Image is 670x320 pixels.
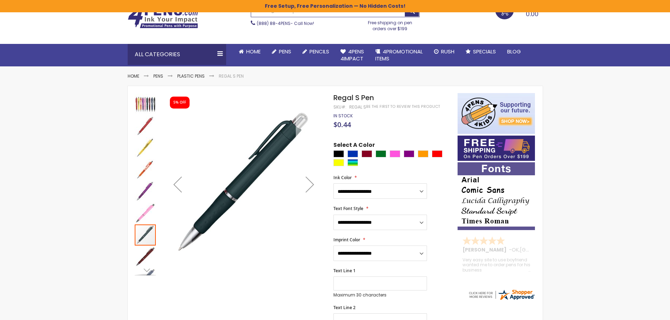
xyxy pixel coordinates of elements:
a: Specials [460,44,502,59]
img: 4pens.com widget logo [468,288,535,301]
a: Pens [266,44,297,59]
a: 4PROMOTIONALITEMS [370,44,428,67]
a: Blog [502,44,527,59]
span: 0.00 [526,9,538,18]
div: Regal S Pen [135,180,157,202]
span: [GEOGRAPHIC_DATA] [520,246,572,253]
div: Regal S Pen [135,202,157,224]
span: Text Line 1 [333,268,356,274]
span: - Call Now! [257,20,314,26]
span: Pens [279,48,291,55]
a: Pens [153,73,163,79]
div: Regal S Pen [135,115,157,137]
span: 4Pens 4impact [340,48,364,62]
img: font-personalization-examples [458,162,535,230]
div: Regal S Pen [135,93,157,115]
div: Assorted [347,159,358,166]
span: Ink Color [333,175,352,181]
strong: SKU [333,104,346,110]
div: Regal S [349,104,366,110]
div: Black [333,150,344,157]
img: Regal S Pen [135,159,156,180]
div: Blue [347,150,358,157]
a: Home [128,73,139,79]
div: Availability [333,113,353,119]
div: Burgundy [362,150,372,157]
div: 5% OFF [173,100,186,105]
div: Yellow [333,159,344,166]
p: Maximum 30 characters [333,292,427,298]
span: Select A Color [333,141,375,151]
a: 4Pens4impact [335,44,370,67]
img: Regal S Pen [164,103,324,264]
span: Text Line 2 [333,305,356,311]
span: Blog [507,48,521,55]
img: 4pens 4 kids [458,93,535,134]
div: Pink [390,150,400,157]
span: $0.44 [333,120,351,129]
a: (888) 88-4PENS [257,20,291,26]
a: Be the first to review this product [366,104,440,109]
div: All Categories [128,44,226,65]
div: Free shipping on pen orders over $199 [360,17,420,31]
a: Plastic Pens [177,73,205,79]
div: Red [432,150,442,157]
a: Rush [428,44,460,59]
iframe: Google Customer Reviews [612,301,670,320]
span: Home [246,48,261,55]
span: 4PROMOTIONAL ITEMS [375,48,423,62]
img: Free shipping on orders over $199 [458,136,535,161]
div: Orange [418,150,428,157]
img: Regal S Pen [135,116,156,137]
a: 4pens.com certificate URL [468,296,535,302]
div: Next [135,265,156,275]
span: Specials [473,48,496,55]
img: Regal S Pen [135,94,156,115]
img: Regal S Pen [135,246,156,267]
span: OK [512,246,519,253]
img: Regal S Pen [135,181,156,202]
span: Imprint Color [333,237,360,243]
div: Very easy site to use boyfriend wanted me to order pens for his business [462,257,531,273]
span: In stock [333,113,353,119]
span: Pencils [310,48,329,55]
div: Green [376,150,386,157]
a: Pencils [297,44,335,59]
span: Rush [441,48,454,55]
span: Regal S Pen [333,93,374,103]
li: Regal S Pen [219,73,244,79]
span: [PERSON_NAME] [462,246,509,253]
div: Regal S Pen [135,224,157,246]
img: Regal S Pen [135,203,156,224]
a: Home [233,44,266,59]
div: Purple [404,150,414,157]
div: Next [296,93,324,275]
img: Regal S Pen [135,137,156,158]
span: - , [509,246,572,253]
div: Previous [164,93,192,275]
span: Text Font Style [333,205,363,211]
img: 4Pens Custom Pens and Promotional Products [128,6,198,28]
